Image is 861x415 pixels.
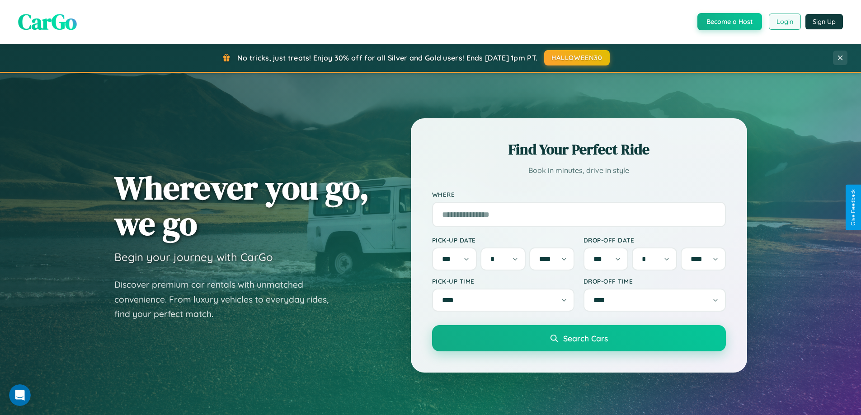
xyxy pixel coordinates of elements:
[9,384,31,406] iframe: Intercom live chat
[805,14,843,29] button: Sign Up
[544,50,610,65] button: HALLOWEEN30
[18,7,77,37] span: CarGo
[697,13,762,30] button: Become a Host
[850,189,856,226] div: Give Feedback
[432,191,726,198] label: Where
[114,170,369,241] h1: Wherever you go, we go
[432,277,574,285] label: Pick-up Time
[432,325,726,351] button: Search Cars
[432,236,574,244] label: Pick-up Date
[583,277,726,285] label: Drop-off Time
[432,164,726,177] p: Book in minutes, drive in style
[114,277,340,322] p: Discover premium car rentals with unmatched convenience. From luxury vehicles to everyday rides, ...
[769,14,801,30] button: Login
[114,250,273,264] h3: Begin your journey with CarGo
[563,333,608,343] span: Search Cars
[583,236,726,244] label: Drop-off Date
[237,53,537,62] span: No tricks, just treats! Enjoy 30% off for all Silver and Gold users! Ends [DATE] 1pm PT.
[432,140,726,159] h2: Find Your Perfect Ride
